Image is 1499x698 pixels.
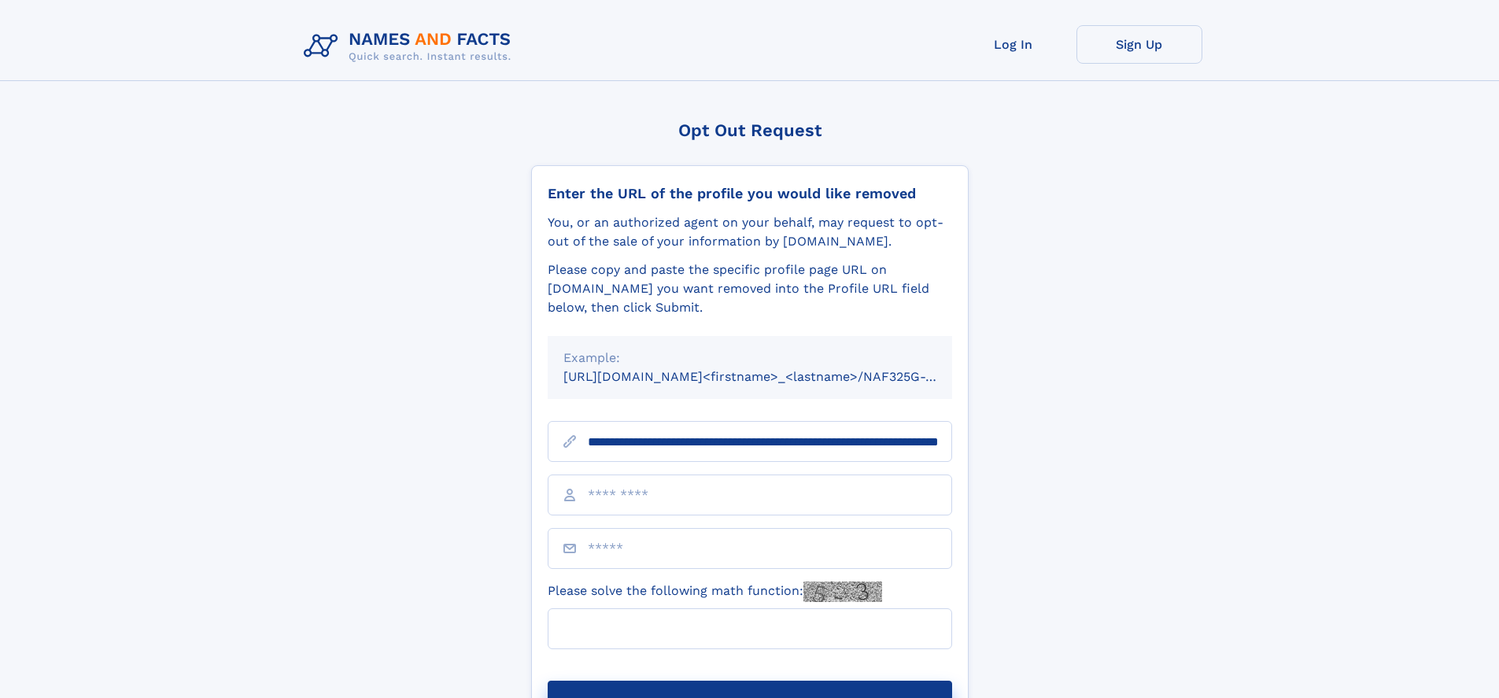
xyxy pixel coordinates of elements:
[531,120,969,140] div: Opt Out Request
[951,25,1076,64] a: Log In
[563,349,936,367] div: Example:
[563,369,982,384] small: [URL][DOMAIN_NAME]<firstname>_<lastname>/NAF325G-xxxxxxxx
[548,260,952,317] div: Please copy and paste the specific profile page URL on [DOMAIN_NAME] you want removed into the Pr...
[1076,25,1202,64] a: Sign Up
[297,25,524,68] img: Logo Names and Facts
[548,582,882,602] label: Please solve the following math function:
[548,213,952,251] div: You, or an authorized agent on your behalf, may request to opt-out of the sale of your informatio...
[548,185,952,202] div: Enter the URL of the profile you would like removed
